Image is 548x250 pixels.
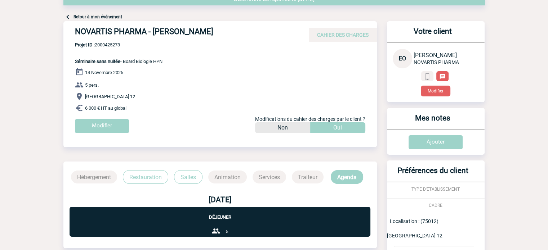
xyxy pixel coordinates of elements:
[390,166,476,182] h3: Préférences du client
[71,171,117,183] p: Hébergement
[331,170,363,184] p: Agenda
[292,171,324,183] p: Traiteur
[174,170,202,184] p: Salles
[411,187,460,192] span: TYPE D'ETABLISSEMENT
[70,207,370,220] p: Déjeuner
[333,122,342,133] p: Oui
[390,114,476,129] h3: Mes notes
[429,203,442,208] span: CADRE
[123,170,168,184] p: Restauration
[85,70,123,75] span: 14 Novembre 2025
[399,55,406,62] span: EO
[414,52,457,59] span: [PERSON_NAME]
[253,171,286,183] p: Services
[387,218,442,238] span: Localisation : (75012) [GEOGRAPHIC_DATA] 12
[317,32,369,38] span: CAHIER DES CHARGES
[75,59,120,64] span: Séminaire sans nuitée
[409,135,463,149] input: Ajouter
[209,195,232,204] b: [DATE]
[211,227,220,235] img: group-24-px-b.png
[75,42,95,47] b: Projet ID :
[75,119,129,133] input: Modifier
[85,94,135,99] span: [GEOGRAPHIC_DATA] 12
[421,86,450,96] button: Modifier
[439,73,446,80] img: chat-24-px-w.png
[75,27,291,39] h4: NOVARTIS PHARMA - [PERSON_NAME]
[390,27,476,42] h3: Votre client
[424,73,431,80] img: portable.png
[277,122,288,133] p: Non
[73,14,122,19] a: Retour à mon événement
[255,116,365,122] span: Modifications du cahier des charges par le client ?
[226,229,228,234] span: 5
[414,59,459,65] span: NOVARTIS PHARMA
[85,105,126,111] span: 6 000 € HT au global
[208,171,247,183] p: Animation
[75,59,162,64] span: - Board Biologie HPN
[85,82,99,88] span: 5 pers.
[75,42,162,47] span: 2000425273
